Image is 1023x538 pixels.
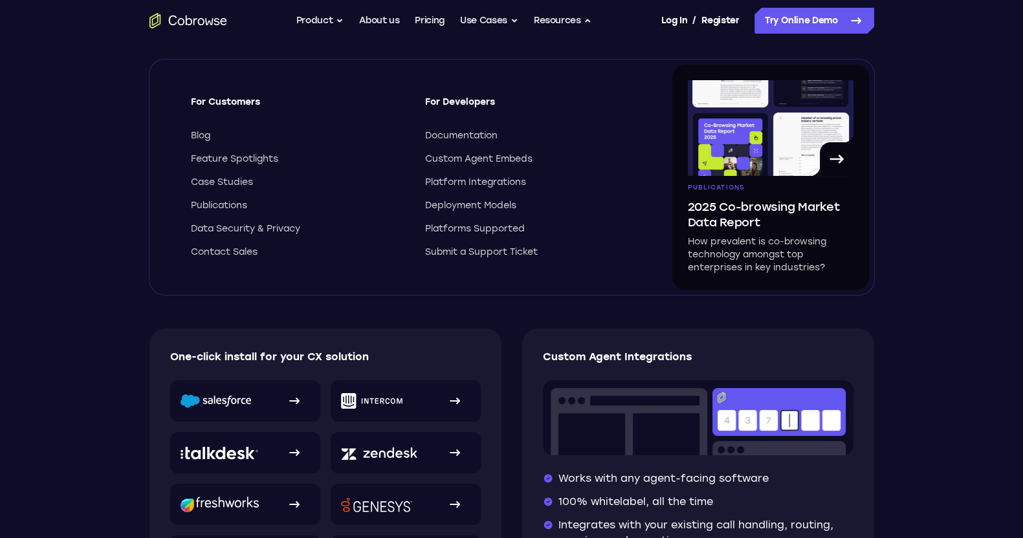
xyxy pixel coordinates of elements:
[543,494,853,510] li: 100% whitelabel, all the time
[296,8,344,34] button: Product
[425,176,526,189] span: Platform Integrations
[701,8,739,34] a: Register
[170,484,320,525] a: Freshworks logo
[191,176,402,189] a: Case Studies
[191,246,258,259] span: Contact Sales
[170,380,320,422] a: Salesforce logo
[425,153,636,166] a: Custom Agent Embeds
[181,497,259,512] img: Freshworks logo
[425,129,636,142] a: Documentation
[331,484,481,525] a: Genesys logo
[331,380,481,422] a: Intercom logo
[425,176,636,189] a: Platform Integrations
[181,446,258,460] img: Talkdesk logo
[688,80,853,176] img: A page from the browsing market ebook
[543,349,853,365] p: Custom Agent Integrations
[191,199,247,212] span: Publications
[692,13,696,28] span: /
[341,497,412,512] img: Genesys logo
[425,129,498,142] span: Documentation
[661,8,687,34] a: Log In
[688,199,853,230] span: 2025 Co-browsing Market Data Report
[191,153,402,166] a: Feature Spotlights
[149,13,227,28] a: Go to the home page
[688,184,745,191] span: Publications
[425,222,636,235] a: Platforms Supported
[331,432,481,473] a: Zendesk logo
[191,222,402,235] a: Data Security & Privacy
[191,176,253,189] span: Case Studies
[688,235,853,274] p: How prevalent is co-browsing technology amongst top enterprises in key industries?
[425,153,533,166] span: Custom Agent Embeds
[425,246,538,259] span: Submit a Support Ticket
[425,96,636,119] span: For Developers
[170,432,320,473] a: Talkdesk logo
[359,8,399,34] a: About us
[415,8,445,34] a: Pricing
[341,393,402,409] img: Intercom logo
[191,222,300,235] span: Data Security & Privacy
[191,96,402,119] span: For Customers
[460,8,518,34] button: Use Cases
[191,129,210,142] span: Blog
[543,471,853,486] li: Works with any agent-facing software
[543,380,853,455] img: Co-browse code entry input
[191,199,402,212] a: Publications
[425,199,516,212] span: Deployment Models
[191,153,278,166] span: Feature Spotlights
[425,246,636,259] a: Submit a Support Ticket
[341,446,417,460] img: Zendesk logo
[425,222,525,235] span: Platforms Supported
[181,394,251,408] img: Salesforce logo
[754,8,874,34] a: Try Online Demo
[170,349,481,365] p: One-click install for your CX solution
[534,8,592,34] button: Resources
[191,129,402,142] a: Blog
[191,246,402,259] a: Contact Sales
[425,199,636,212] a: Deployment Models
